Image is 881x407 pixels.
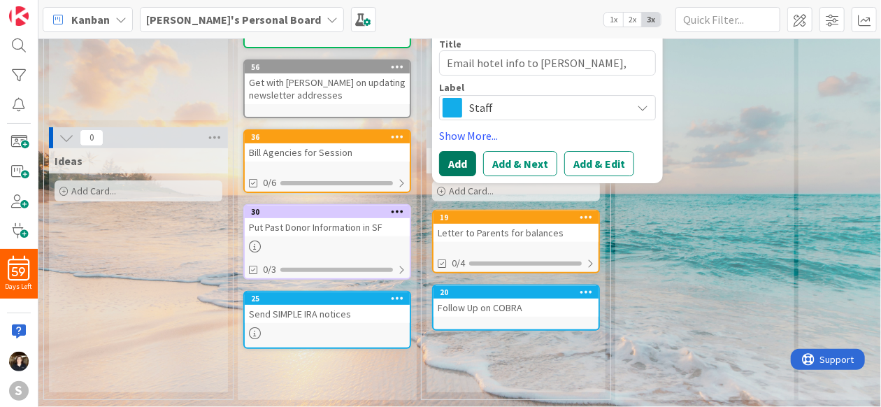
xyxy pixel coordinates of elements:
[263,176,276,190] span: 0/6
[604,13,623,27] span: 1x
[434,286,599,317] div: 20Follow Up on COBRA
[9,6,29,26] img: Visit kanbanzone.com
[623,13,642,27] span: 2x
[245,206,410,218] div: 30
[245,61,410,104] div: 56Get with [PERSON_NAME] on updating newsletter addresses
[245,131,410,143] div: 36
[245,305,410,323] div: Send SIMPLE IRA notices
[71,185,116,197] span: Add Card...
[564,151,634,176] button: Add & Edit
[245,218,410,236] div: Put Past Donor Information in SF
[245,61,410,73] div: 56
[439,127,656,144] a: Show More...
[146,13,321,27] b: [PERSON_NAME]'s Personal Board
[55,154,83,168] span: Ideas
[245,131,410,162] div: 36Bill Agencies for Session
[449,185,494,197] span: Add Card...
[245,206,410,236] div: 30Put Past Donor Information in SF
[29,2,64,19] span: Support
[251,62,410,72] div: 56
[434,286,599,299] div: 20
[434,211,599,242] div: 19Letter to Parents for balances
[9,381,29,401] div: S
[245,292,410,305] div: 25
[439,38,461,50] label: Title
[245,143,410,162] div: Bill Agencies for Session
[440,213,599,222] div: 19
[440,287,599,297] div: 20
[251,294,410,304] div: 25
[71,11,110,28] span: Kanban
[245,73,410,104] div: Get with [PERSON_NAME] on updating newsletter addresses
[483,151,557,176] button: Add & Next
[439,50,656,76] textarea: Email hotel info to [PERSON_NAME], [PERSON_NAME] & [PERSON_NAME]
[251,132,410,142] div: 36
[452,256,465,271] span: 0/4
[13,267,26,277] span: 59
[642,13,661,27] span: 3x
[434,224,599,242] div: Letter to Parents for balances
[439,151,476,176] button: Add
[439,83,464,92] span: Label
[469,98,624,117] span: Staff
[80,129,103,146] span: 0
[9,352,29,371] img: KS
[263,262,276,277] span: 0/3
[434,211,599,224] div: 19
[245,292,410,323] div: 25Send SIMPLE IRA notices
[251,207,410,217] div: 30
[675,7,780,32] input: Quick Filter...
[434,299,599,317] div: Follow Up on COBRA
